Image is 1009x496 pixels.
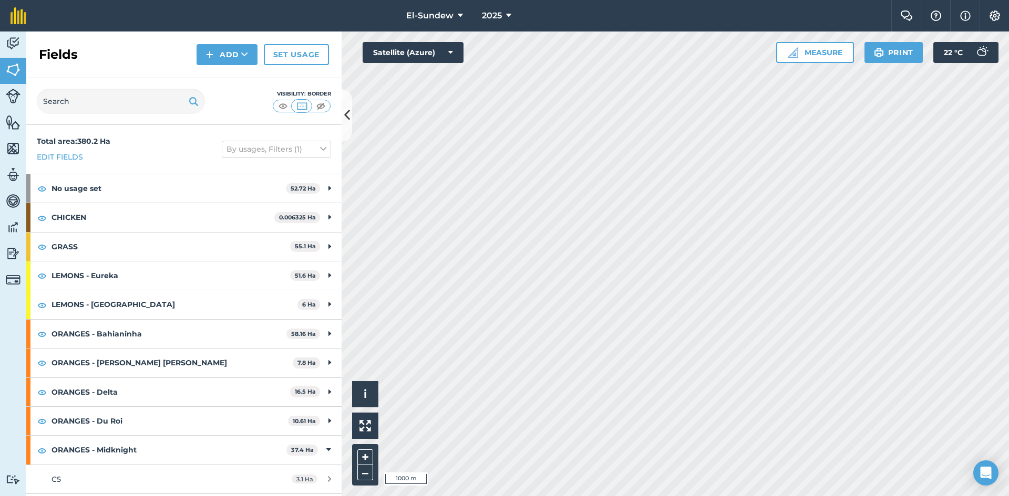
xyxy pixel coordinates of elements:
button: + [357,449,373,465]
img: Ruler icon [788,47,798,58]
div: ORANGES - Bahianinha58.16 Ha [26,320,342,348]
button: Print [864,42,923,63]
img: svg+xml;base64,PHN2ZyB4bWxucz0iaHR0cDovL3d3dy53My5vcmcvMjAwMC9zdmciIHdpZHRoPSIxOCIgaGVpZ2h0PSIyNC... [37,212,47,224]
strong: CHICKEN [52,203,274,231]
img: svg+xml;base64,PD94bWwgdmVyc2lvbj0iMS4wIiBlbmNvZGluZz0idXRmLTgiPz4KPCEtLSBHZW5lcmF0b3I6IEFkb2JlIE... [6,89,20,103]
img: svg+xml;base64,PD94bWwgdmVyc2lvbj0iMS4wIiBlbmNvZGluZz0idXRmLTgiPz4KPCEtLSBHZW5lcmF0b3I6IEFkb2JlIE... [6,167,20,183]
strong: ORANGES - Midknight [52,436,286,464]
img: svg+xml;base64,PHN2ZyB4bWxucz0iaHR0cDovL3d3dy53My5vcmcvMjAwMC9zdmciIHdpZHRoPSIxOCIgaGVpZ2h0PSIyNC... [37,415,47,427]
img: svg+xml;base64,PHN2ZyB4bWxucz0iaHR0cDovL3d3dy53My5vcmcvMjAwMC9zdmciIHdpZHRoPSI1MCIgaGVpZ2h0PSI0MC... [314,101,327,111]
img: svg+xml;base64,PHN2ZyB4bWxucz0iaHR0cDovL3d3dy53My5vcmcvMjAwMC9zdmciIHdpZHRoPSIxOCIgaGVpZ2h0PSIyNC... [37,328,47,340]
div: LEMONS - Eureka51.6 Ha [26,261,342,290]
strong: 37.4 Ha [291,446,314,453]
span: 22 ° C [944,42,963,63]
img: svg+xml;base64,PHN2ZyB4bWxucz0iaHR0cDovL3d3dy53My5vcmcvMjAwMC9zdmciIHdpZHRoPSIxOCIgaGVpZ2h0PSIyNC... [37,269,47,282]
button: Add [197,44,258,65]
button: Satellite (Azure) [363,42,464,63]
button: By usages, Filters (1) [222,141,331,157]
img: svg+xml;base64,PD94bWwgdmVyc2lvbj0iMS4wIiBlbmNvZGluZz0idXRmLTgiPz4KPCEtLSBHZW5lcmF0b3I6IEFkb2JlIE... [6,36,20,51]
div: Visibility: Border [272,90,331,98]
img: svg+xml;base64,PD94bWwgdmVyc2lvbj0iMS4wIiBlbmNvZGluZz0idXRmLTgiPz4KPCEtLSBHZW5lcmF0b3I6IEFkb2JlIE... [971,42,992,63]
img: svg+xml;base64,PHN2ZyB4bWxucz0iaHR0cDovL3d3dy53My5vcmcvMjAwMC9zdmciIHdpZHRoPSIxOSIgaGVpZ2h0PSIyNC... [189,95,199,108]
div: GRASS55.1 Ha [26,233,342,261]
div: LEMONS - [GEOGRAPHIC_DATA]6 Ha [26,290,342,319]
img: svg+xml;base64,PHN2ZyB4bWxucz0iaHR0cDovL3d3dy53My5vcmcvMjAwMC9zdmciIHdpZHRoPSI1MCIgaGVpZ2h0PSI0MC... [276,101,290,111]
div: Open Intercom Messenger [973,460,998,486]
button: – [357,465,373,480]
img: A cog icon [989,10,1001,21]
button: Measure [776,42,854,63]
img: svg+xml;base64,PHN2ZyB4bWxucz0iaHR0cDovL3d3dy53My5vcmcvMjAwMC9zdmciIHdpZHRoPSI1NiIgaGVpZ2h0PSI2MC... [6,62,20,78]
div: ORANGES - Du Roi10.61 Ha [26,407,342,435]
img: svg+xml;base64,PHN2ZyB4bWxucz0iaHR0cDovL3d3dy53My5vcmcvMjAwMC9zdmciIHdpZHRoPSIxOCIgaGVpZ2h0PSIyNC... [37,386,47,398]
strong: ORANGES - [PERSON_NAME] [PERSON_NAME] [52,349,293,377]
img: svg+xml;base64,PD94bWwgdmVyc2lvbj0iMS4wIiBlbmNvZGluZz0idXRmLTgiPz4KPCEtLSBHZW5lcmF0b3I6IEFkb2JlIE... [6,474,20,484]
strong: Total area : 380.2 Ha [37,136,110,146]
img: svg+xml;base64,PHN2ZyB4bWxucz0iaHR0cDovL3d3dy53My5vcmcvMjAwMC9zdmciIHdpZHRoPSIxOSIgaGVpZ2h0PSIyNC... [874,46,884,59]
img: A question mark icon [930,10,942,21]
img: svg+xml;base64,PHN2ZyB4bWxucz0iaHR0cDovL3d3dy53My5vcmcvMjAwMC9zdmciIHdpZHRoPSI1MCIgaGVpZ2h0PSI0MC... [295,101,308,111]
img: svg+xml;base64,PD94bWwgdmVyc2lvbj0iMS4wIiBlbmNvZGluZz0idXRmLTgiPz4KPCEtLSBHZW5lcmF0b3I6IEFkb2JlIE... [6,246,20,261]
img: svg+xml;base64,PHN2ZyB4bWxucz0iaHR0cDovL3d3dy53My5vcmcvMjAwMC9zdmciIHdpZHRoPSIxOCIgaGVpZ2h0PSIyNC... [37,240,47,253]
img: Four arrows, one pointing top left, one top right, one bottom right and the last bottom left [359,420,371,431]
strong: No usage set [52,174,286,203]
strong: 51.6 Ha [295,272,316,279]
span: El-Sundew [406,9,454,22]
div: ORANGES - Midknight37.4 Ha [26,436,342,464]
strong: 52.72 Ha [291,185,316,192]
strong: ORANGES - Bahianinha [52,320,286,348]
span: i [364,387,367,400]
div: ORANGES - [PERSON_NAME] [PERSON_NAME]7.8 Ha [26,349,342,377]
button: i [352,381,378,407]
img: svg+xml;base64,PD94bWwgdmVyc2lvbj0iMS4wIiBlbmNvZGluZz0idXRmLTgiPz4KPCEtLSBHZW5lcmF0b3I6IEFkb2JlIE... [6,219,20,235]
button: 22 °C [933,42,998,63]
strong: 7.8 Ha [297,359,316,366]
img: svg+xml;base64,PHN2ZyB4bWxucz0iaHR0cDovL3d3dy53My5vcmcvMjAwMC9zdmciIHdpZHRoPSIxOCIgaGVpZ2h0PSIyNC... [37,182,47,195]
a: C53.1 Ha [26,465,342,493]
strong: 55.1 Ha [295,242,316,250]
img: svg+xml;base64,PHN2ZyB4bWxucz0iaHR0cDovL3d3dy53My5vcmcvMjAwMC9zdmciIHdpZHRoPSI1NiIgaGVpZ2h0PSI2MC... [6,141,20,156]
strong: 16.5 Ha [295,388,316,395]
strong: LEMONS - Eureka [52,261,290,290]
img: svg+xml;base64,PHN2ZyB4bWxucz0iaHR0cDovL3d3dy53My5vcmcvMjAwMC9zdmciIHdpZHRoPSIxOCIgaGVpZ2h0PSIyNC... [37,356,47,369]
img: svg+xml;base64,PHN2ZyB4bWxucz0iaHR0cDovL3d3dy53My5vcmcvMjAwMC9zdmciIHdpZHRoPSIxOCIgaGVpZ2h0PSIyNC... [37,299,47,311]
div: No usage set52.72 Ha [26,174,342,203]
img: svg+xml;base64,PHN2ZyB4bWxucz0iaHR0cDovL3d3dy53My5vcmcvMjAwMC9zdmciIHdpZHRoPSI1NiIgaGVpZ2h0PSI2MC... [6,114,20,130]
strong: 58.16 Ha [291,330,316,337]
img: svg+xml;base64,PHN2ZyB4bWxucz0iaHR0cDovL3d3dy53My5vcmcvMjAwMC9zdmciIHdpZHRoPSIxNCIgaGVpZ2h0PSIyNC... [206,48,213,61]
img: svg+xml;base64,PD94bWwgdmVyc2lvbj0iMS4wIiBlbmNvZGluZz0idXRmLTgiPz4KPCEtLSBHZW5lcmF0b3I6IEFkb2JlIE... [6,272,20,287]
strong: ORANGES - Delta [52,378,290,406]
span: C5 [52,474,61,484]
img: svg+xml;base64,PHN2ZyB4bWxucz0iaHR0cDovL3d3dy53My5vcmcvMjAwMC9zdmciIHdpZHRoPSIxOCIgaGVpZ2h0PSIyNC... [37,444,47,457]
span: 3.1 Ha [292,474,317,483]
strong: ORANGES - Du Roi [52,407,288,435]
img: Two speech bubbles overlapping with the left bubble in the forefront [900,10,913,21]
div: ORANGES - Delta16.5 Ha [26,378,342,406]
span: 2025 [482,9,502,22]
strong: 6 Ha [302,301,316,308]
a: Edit fields [37,151,83,163]
input: Search [37,89,205,114]
strong: GRASS [52,233,290,261]
strong: 10.61 Ha [293,417,316,425]
h2: Fields [39,46,78,63]
div: CHICKEN0.006325 Ha [26,203,342,231]
strong: LEMONS - [GEOGRAPHIC_DATA] [52,290,297,319]
img: svg+xml;base64,PD94bWwgdmVyc2lvbj0iMS4wIiBlbmNvZGluZz0idXRmLTgiPz4KPCEtLSBHZW5lcmF0b3I6IEFkb2JlIE... [6,193,20,209]
img: svg+xml;base64,PHN2ZyB4bWxucz0iaHR0cDovL3d3dy53My5vcmcvMjAwMC9zdmciIHdpZHRoPSIxNyIgaGVpZ2h0PSIxNy... [960,9,971,22]
img: fieldmargin Logo [11,7,26,24]
a: Set usage [264,44,329,65]
strong: 0.006325 Ha [279,214,316,221]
